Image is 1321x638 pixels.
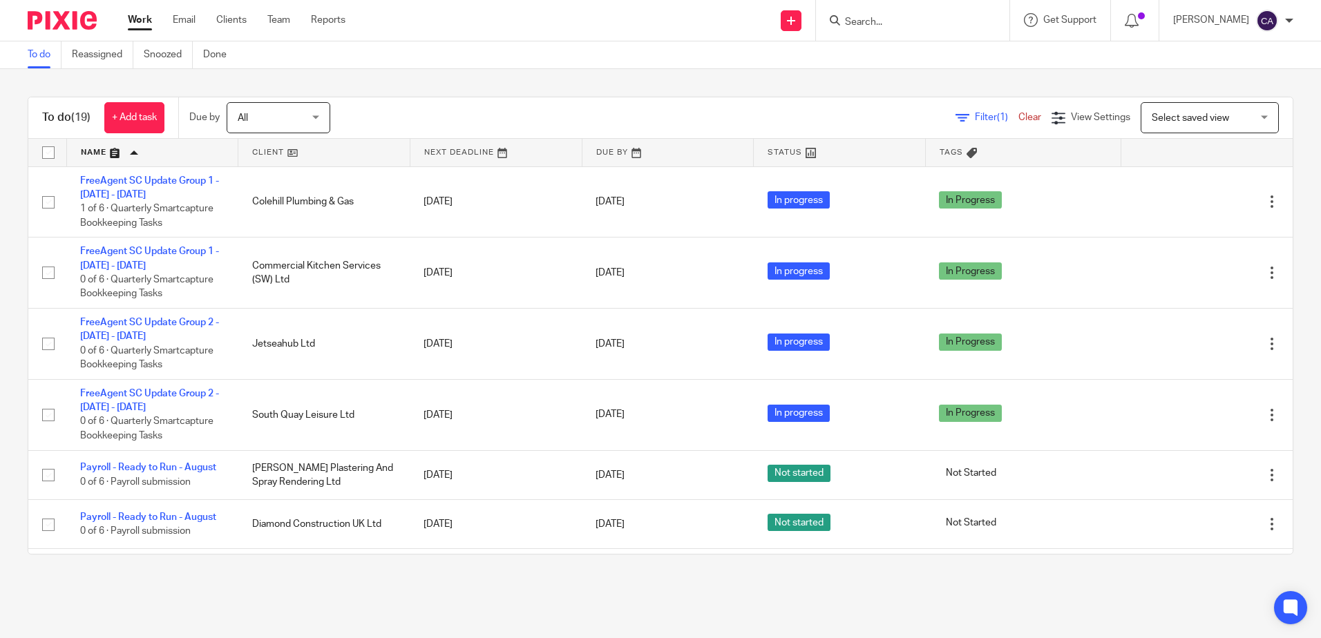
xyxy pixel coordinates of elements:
[768,262,830,280] span: In progress
[939,514,1003,531] span: Not Started
[410,379,582,450] td: [DATE]
[80,463,216,472] a: Payroll - Ready to Run - August
[311,13,345,27] a: Reports
[144,41,193,68] a: Snoozed
[238,166,410,238] td: Colehill Plumbing & Gas
[410,309,582,380] td: [DATE]
[238,450,410,499] td: [PERSON_NAME] Plastering And Spray Rendering Ltd
[238,238,410,309] td: Commercial Kitchen Services (SW) Ltd
[596,197,625,206] span: [DATE]
[596,268,625,278] span: [DATE]
[1071,113,1130,122] span: View Settings
[768,333,830,351] span: In progress
[596,470,625,480] span: [DATE]
[940,148,963,156] span: Tags
[939,405,1002,422] span: In Progress
[596,410,625,420] span: [DATE]
[768,405,830,422] span: In progress
[238,549,410,598] td: JSM Carpentry Ltd
[939,465,1003,482] span: Not Started
[28,41,61,68] a: To do
[410,549,582,598] td: [DATE]
[238,500,410,549] td: Diamond Construction UK Ltd
[939,191,1002,209] span: In Progress
[42,110,91,125] h1: To do
[844,17,968,29] input: Search
[1256,10,1278,32] img: svg%3E
[203,41,237,68] a: Done
[80,318,219,341] a: FreeAgent SC Update Group 2 - [DATE] - [DATE]
[80,246,219,270] a: FreeAgent SC Update Group 1 - [DATE] - [DATE]
[80,477,191,487] span: 0 of 6 · Payroll submission
[238,113,248,123] span: All
[1043,15,1096,25] span: Get Support
[410,500,582,549] td: [DATE]
[1152,113,1229,123] span: Select saved view
[80,417,213,441] span: 0 of 6 · Quarterly Smartcapture Bookkeeping Tasks
[80,176,219,200] a: FreeAgent SC Update Group 1 - [DATE] - [DATE]
[28,11,97,30] img: Pixie
[80,204,213,228] span: 1 of 6 · Quarterly Smartcapture Bookkeeping Tasks
[173,13,196,27] a: Email
[80,389,219,412] a: FreeAgent SC Update Group 2 - [DATE] - [DATE]
[80,275,213,299] span: 0 of 6 · Quarterly Smartcapture Bookkeeping Tasks
[768,465,830,482] span: Not started
[410,166,582,238] td: [DATE]
[768,514,830,531] span: Not started
[104,102,164,133] a: + Add task
[768,191,830,209] span: In progress
[997,113,1008,122] span: (1)
[71,112,91,123] span: (19)
[189,110,220,124] p: Due by
[80,346,213,370] span: 0 of 6 · Quarterly Smartcapture Bookkeeping Tasks
[596,339,625,349] span: [DATE]
[410,238,582,309] td: [DATE]
[216,13,247,27] a: Clients
[596,519,625,529] span: [DATE]
[939,262,1002,280] span: In Progress
[128,13,152,27] a: Work
[939,333,1002,351] span: In Progress
[72,41,133,68] a: Reassigned
[1173,13,1249,27] p: [PERSON_NAME]
[80,512,216,522] a: Payroll - Ready to Run - August
[238,379,410,450] td: South Quay Leisure Ltd
[267,13,290,27] a: Team
[80,526,191,536] span: 0 of 6 · Payroll submission
[410,450,582,499] td: [DATE]
[975,113,1018,122] span: Filter
[238,309,410,380] td: Jetseahub Ltd
[1018,113,1041,122] a: Clear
